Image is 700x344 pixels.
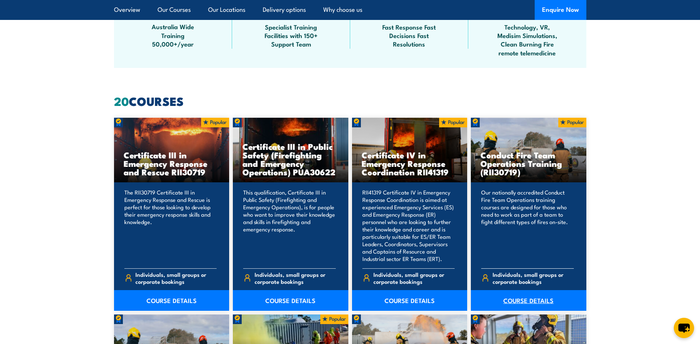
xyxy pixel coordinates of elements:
p: RII41319 Certificate IV in Emergency Response Coordination is aimed at experienced Emergency Serv... [362,189,455,262]
a: COURSE DETAILS [233,290,348,311]
a: COURSE DETAILS [114,290,230,311]
a: COURSE DETAILS [471,290,586,311]
a: COURSE DETAILS [352,290,468,311]
span: Specialist Training Facilities with 150+ Support Team [258,23,324,48]
span: Individuals, small groups or corporate bookings [255,271,336,285]
span: Individuals, small groups or corporate bookings [373,271,455,285]
button: chat-button [674,318,694,338]
h3: Certificate III in Emergency Response and Rescue RII30719 [124,151,220,176]
strong: 20 [114,92,129,110]
h3: Conduct Fire Team Operations Training (RII30719) [480,151,577,176]
h2: COURSES [114,96,586,106]
h3: Certificate IV in Emergency Response Coordination RII41319 [362,151,458,176]
span: Individuals, small groups or corporate bookings [493,271,574,285]
span: Technology, VR, Medisim Simulations, Clean Burning Fire remote telemedicine [494,23,561,57]
p: Our nationally accredited Conduct Fire Team Operations training courses are designed for those wh... [481,189,574,262]
span: Australia Wide Training 50,000+/year [140,22,206,48]
p: This qualification, Certificate III in Public Safety (Firefighting and Emergency Operations), is ... [243,189,336,262]
h3: Certificate III in Public Safety (Firefighting and Emergency Operations) PUA30622 [242,142,339,176]
span: Fast Response Fast Decisions Fast Resolutions [376,23,442,48]
span: Individuals, small groups or corporate bookings [135,271,217,285]
p: The RII30719 Certificate III in Emergency Response and Rescue is perfect for those looking to dev... [124,189,217,262]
